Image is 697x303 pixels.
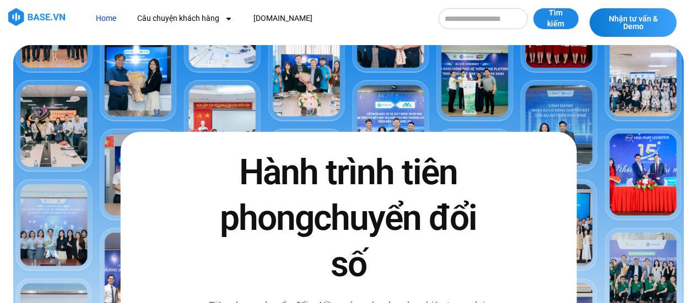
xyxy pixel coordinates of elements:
a: [DOMAIN_NAME] [245,8,321,29]
span: Nhận tư vấn & Demo [601,15,666,30]
button: Tìm kiếm [533,8,579,29]
a: Home [88,8,125,29]
span: chuyển đổi số [314,197,477,284]
nav: Menu [88,8,428,29]
a: Câu chuyện khách hàng [129,8,241,29]
span: Tìm kiếm [544,8,568,29]
h2: Hành trình tiên phong [206,150,492,287]
a: Nhận tư vấn & Demo [590,8,677,37]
